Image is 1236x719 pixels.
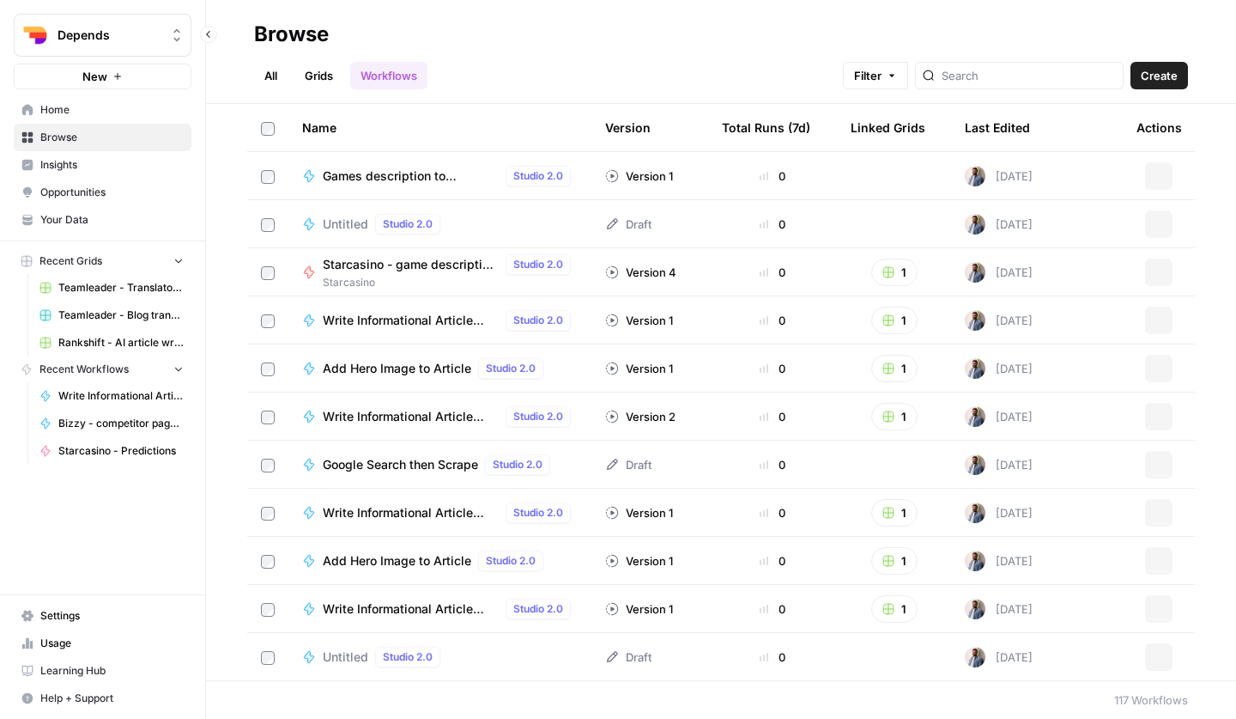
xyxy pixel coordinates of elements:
[40,212,184,228] span: Your Data
[32,302,191,329] a: Teamleader - Blog translator - V3 Grid
[965,358,985,379] img: 542af2wjek5zirkck3dd1n2hljhm
[605,264,676,281] div: Version 4
[965,310,1033,331] div: [DATE]
[323,360,471,377] span: Add Hero Image to Article
[40,130,184,145] span: Browse
[14,64,191,89] button: New
[605,104,651,151] div: Version
[493,457,542,472] span: Studio 2.0
[40,663,184,679] span: Learning Hub
[722,504,823,521] div: 0
[965,262,1033,283] div: [DATE]
[513,168,563,184] span: Studio 2.0
[965,214,1033,235] div: [DATE]
[14,179,191,206] a: Opportunities
[965,599,985,619] img: 542af2wjek5zirkck3dd1n2hljhm
[40,608,184,624] span: Settings
[40,157,184,173] span: Insights
[58,416,184,431] span: Bizzy - competitor page builder
[323,275,578,290] span: Starcasino
[871,595,918,623] button: 1
[965,358,1033,379] div: [DATE]
[14,14,191,57] button: Workspace: Depends
[486,361,536,376] span: Studio 2.0
[605,408,676,425] div: Version 2
[323,456,478,473] span: Google Search then Scrape
[58,388,184,404] span: Write Informational Article Outline
[722,408,823,425] div: 0
[58,443,184,459] span: Starcasino - Predictions
[965,503,985,523] img: 542af2wjek5zirkck3dd1n2hljhm
[32,274,191,302] a: Teamleader - Translator V2 - [PERSON_NAME]
[605,649,651,666] div: Draft
[722,216,823,233] div: 0
[14,657,191,685] a: Learning Hub
[965,104,1030,151] div: Last Edited
[302,406,578,427] a: Write Informational Article BodyStudio 2.0
[871,499,918,527] button: 1
[513,409,563,424] span: Studio 2.0
[605,552,673,570] div: Version 1
[605,312,673,329] div: Version 1
[965,551,985,571] img: 542af2wjek5zirkck3dd1n2hljhm
[513,601,563,617] span: Studio 2.0
[350,62,427,89] a: Workflows
[39,362,129,377] span: Recent Workflows
[722,312,823,329] div: 0
[40,636,184,651] span: Usage
[965,551,1033,571] div: [DATE]
[965,599,1033,619] div: [DATE]
[323,168,499,185] span: Games description to contenfull - STEP 1
[965,503,1033,523] div: [DATE]
[14,602,191,630] a: Settings
[965,166,985,186] img: 542af2wjek5zirkck3dd1n2hljhm
[323,312,499,329] span: Write Informational Article Outline
[851,104,925,151] div: Linked Grids
[513,313,563,328] span: Studio 2.0
[323,216,368,233] span: Untitled
[722,104,810,151] div: Total Runs (7d)
[965,214,985,235] img: 542af2wjek5zirkck3dd1n2hljhm
[965,454,985,475] img: 542af2wjek5zirkck3dd1n2hljhm
[871,355,918,382] button: 1
[1114,692,1188,709] div: 117 Workflows
[302,647,578,667] a: UntitledStudio 2.0
[302,358,578,379] a: Add Hero Image to ArticleStudio 2.0
[605,504,673,521] div: Version 1
[82,68,107,85] span: New
[722,168,823,185] div: 0
[1136,104,1182,151] div: Actions
[40,691,184,706] span: Help + Support
[40,185,184,200] span: Opportunities
[302,551,578,571] a: Add Hero Image to ArticleStudio 2.0
[254,21,329,48] div: Browse
[871,307,918,334] button: 1
[605,600,673,618] div: Version 1
[14,356,191,382] button: Recent Workflows
[294,62,343,89] a: Grids
[965,454,1033,475] div: [DATE]
[854,67,882,84] span: Filter
[20,20,51,51] img: Depends Logo
[722,264,823,281] div: 0
[722,552,823,570] div: 0
[14,206,191,234] a: Your Data
[323,408,499,425] span: Write Informational Article Body
[39,253,102,269] span: Recent Grids
[323,649,368,666] span: Untitled
[302,166,578,186] a: Games description to contenfull - STEP 1Studio 2.0
[302,310,578,331] a: Write Informational Article OutlineStudio 2.0
[302,599,578,619] a: Write Informational Article BodyStudio 2.0
[605,360,673,377] div: Version 1
[965,406,985,427] img: 542af2wjek5zirkck3dd1n2hljhm
[302,254,578,290] a: Starcasino - game description - decision phaseStudio 2.0Starcasino
[383,649,433,665] span: Studio 2.0
[302,104,578,151] div: Name
[58,335,184,350] span: Rankshift - AI article writer
[302,503,578,523] a: Write Informational Article OutlineStudio 2.0
[942,67,1116,84] input: Search
[722,360,823,377] div: 0
[323,504,499,521] span: Write Informational Article Outline
[302,214,578,235] a: UntitledStudio 2.0
[965,310,985,331] img: 542af2wjek5zirkck3dd1n2hljhm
